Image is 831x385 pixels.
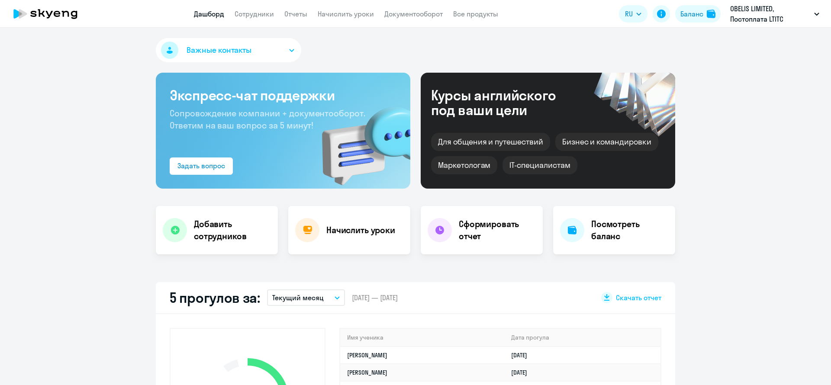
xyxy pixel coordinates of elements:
span: Важные контакты [187,45,251,56]
button: Задать вопрос [170,157,233,175]
a: Отчеты [284,10,307,18]
th: Дата прогула [504,329,660,346]
p: Текущий месяц [272,292,324,303]
div: IT-специалистам [502,156,577,174]
a: Все продукты [453,10,498,18]
h4: Сформировать отчет [459,218,536,242]
span: RU [625,9,633,19]
div: Задать вопрос [177,160,225,171]
a: Начислить уроки [318,10,374,18]
a: Дашборд [194,10,224,18]
th: Имя ученика [340,329,504,346]
img: bg-img [309,91,410,189]
a: [DATE] [511,351,534,359]
span: Сопровождение компании + документооборот. Ответим на ваш вопрос за 5 минут! [170,108,365,131]
button: Важные контакты [156,38,301,62]
a: [DATE] [511,369,534,376]
a: Сотрудники [235,10,274,18]
div: Баланс [680,9,703,19]
a: Документооборот [384,10,443,18]
button: OBELIS LIMITED, Постоплата LTITC [726,3,824,24]
h2: 5 прогулов за: [170,289,260,306]
div: Для общения и путешествий [431,133,550,151]
a: [PERSON_NAME] [347,369,387,376]
h3: Экспресс-чат поддержки [170,87,396,104]
button: Текущий месяц [267,289,345,306]
h4: Начислить уроки [326,224,395,236]
div: Бизнес и командировки [555,133,658,151]
div: Маркетологам [431,156,497,174]
span: Скачать отчет [616,293,661,302]
span: [DATE] — [DATE] [352,293,398,302]
a: [PERSON_NAME] [347,351,387,359]
img: balance [707,10,715,18]
p: OBELIS LIMITED, Постоплата LTITC [730,3,811,24]
h4: Посмотреть баланс [591,218,668,242]
button: RU [619,5,647,22]
button: Балансbalance [675,5,721,22]
div: Курсы английского под ваши цели [431,88,579,117]
h4: Добавить сотрудников [194,218,271,242]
